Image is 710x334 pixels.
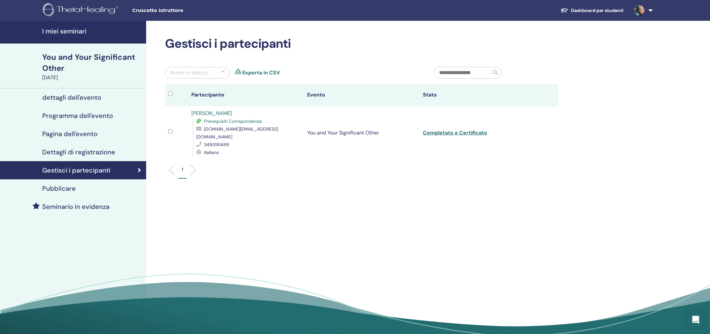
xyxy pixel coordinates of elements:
span: Prerequisiti Corrispondenza [204,118,262,124]
th: Partecipante [188,84,304,106]
div: [DATE] [42,74,142,82]
h4: Seminario in evidenza [42,203,109,211]
span: Cruscotto istruttore [132,7,230,14]
h4: Dettagli di registrazione [42,148,115,156]
th: Evento [304,84,420,106]
span: [DOMAIN_NAME][EMAIL_ADDRESS][DOMAIN_NAME] [196,126,278,140]
a: Completato e Certificato [423,129,487,136]
h2: Gestisci i partecipanti [165,36,558,51]
h4: I miei seminari [42,27,142,35]
a: [PERSON_NAME] [191,110,232,117]
p: 1 [182,166,183,173]
h4: Pagina dell'evento [42,130,97,138]
img: graduation-cap-white.svg [561,7,568,13]
h4: Programma dell'evento [42,112,113,120]
h4: Pubblicare [42,185,76,192]
h4: Gestisci i partecipanti [42,166,110,174]
span: Italiano [204,149,219,155]
span: 3493191488 [204,142,229,148]
a: Esporta in CSV [242,69,280,77]
div: You and Your Significant Other [42,52,142,74]
a: You and Your Significant Other[DATE] [38,52,146,82]
div: Open Intercom Messenger [688,312,704,328]
th: Stato [420,84,535,106]
img: default.jpg [634,5,644,16]
td: You and Your Significant Other [304,106,420,160]
div: Azioni in blocco [170,69,208,77]
img: logo.png [43,3,120,18]
h4: dettagli dell'evento [42,94,101,101]
a: Dashboard per studenti [555,5,629,17]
